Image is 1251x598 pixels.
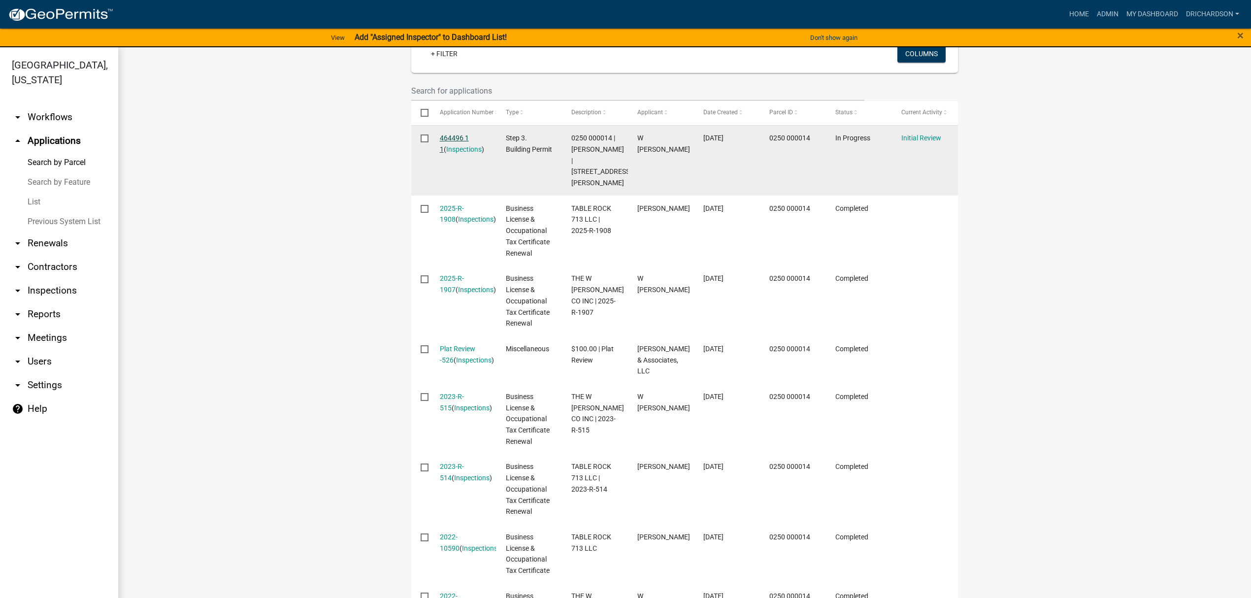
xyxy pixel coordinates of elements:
[703,463,724,470] span: 02/01/2023
[694,101,760,125] datatable-header-cell: Date Created
[897,45,946,63] button: Columns
[769,393,810,400] span: 0250 000014
[806,30,861,46] button: Don't show again
[769,204,810,212] span: 0250 000014
[440,273,487,296] div: ( )
[440,109,494,116] span: Application Number
[1237,29,1244,42] span: ×
[769,463,810,470] span: 0250 000014
[458,215,494,223] a: Inspections
[440,274,464,294] a: 2025-R-1907
[571,393,624,434] span: THE W REECE PAYTON CO INC | 2023-R-515
[637,533,690,541] span: TINA PAYTON
[637,109,663,116] span: Applicant
[440,134,469,153] a: 464496 1 1
[454,474,490,482] a: Inspections
[703,109,738,116] span: Date Created
[628,101,694,125] datatable-header-cell: Applicant
[440,533,460,552] a: 2022-10590
[440,463,464,482] a: 2023-R-514
[355,33,507,42] strong: Add "Assigned Inspector" to Dashboard List!
[423,45,465,63] a: + Filter
[440,393,464,412] a: 2023-R-515
[1182,5,1243,24] a: drichardson
[440,532,487,554] div: ( )
[703,345,724,353] span: 01/14/2025
[12,332,24,344] i: arrow_drop_down
[835,274,868,282] span: Completed
[703,274,724,282] span: 01/31/2025
[440,203,487,226] div: ( )
[892,101,958,125] datatable-header-cell: Current Activity
[571,134,632,187] span: 0250 000014 | PAYTON W REECE | 657 HIGHTOWER RD
[835,134,870,142] span: In Progress
[1093,5,1122,24] a: Admin
[835,463,868,470] span: Completed
[506,274,550,327] span: Business License & Occupational Tax Certificate Renewal
[458,286,494,294] a: Inspections
[769,134,810,142] span: 0250 000014
[901,109,942,116] span: Current Activity
[571,274,624,316] span: THE W REECE PAYTON CO INC | 2025-R-1907
[506,533,550,574] span: Business License & Occupational Tax Certificate
[440,461,487,484] div: ( )
[411,101,430,125] datatable-header-cell: Select
[12,379,24,391] i: arrow_drop_down
[835,345,868,353] span: Completed
[506,345,549,353] span: Miscellaneous
[12,356,24,367] i: arrow_drop_down
[901,134,941,142] a: Initial Review
[1065,5,1093,24] a: Home
[703,134,724,142] span: 08/15/2025
[12,403,24,415] i: help
[462,544,497,552] a: Inspections
[637,274,690,294] span: W REECE PAYTON
[12,237,24,249] i: arrow_drop_down
[703,533,724,541] span: 02/09/2022
[506,134,552,153] span: Step 3. Building Permit
[571,463,611,493] span: TABLE ROCK 713 LLC | 2023-R-514
[637,463,690,470] span: TINA PAYTON
[769,345,810,353] span: 0250 000014
[440,133,487,155] div: ( )
[440,204,464,224] a: 2025-R-1908
[12,261,24,273] i: arrow_drop_down
[637,393,690,412] span: W REECE PAYTON
[571,204,611,235] span: TABLE ROCK 713 LLC | 2025-R-1908
[1237,30,1244,41] button: Close
[12,111,24,123] i: arrow_drop_down
[835,533,868,541] span: Completed
[12,308,24,320] i: arrow_drop_down
[826,101,892,125] datatable-header-cell: Status
[456,356,492,364] a: Inspections
[430,101,496,125] datatable-header-cell: Application Number
[496,101,562,125] datatable-header-cell: Type
[1122,5,1182,24] a: My Dashboard
[446,145,482,153] a: Inspections
[835,109,853,116] span: Status
[760,101,826,125] datatable-header-cell: Parcel ID
[769,109,793,116] span: Parcel ID
[703,204,724,212] span: 01/31/2025
[12,135,24,147] i: arrow_drop_up
[440,343,487,366] div: ( )
[440,391,487,414] div: ( )
[835,204,868,212] span: Completed
[562,101,628,125] datatable-header-cell: Description
[769,274,810,282] span: 0250 000014
[506,393,550,445] span: Business License & Occupational Tax Certificate Renewal
[571,345,614,364] span: $100.00 | Plat Review
[637,134,690,153] span: W REECE PAYTON
[506,463,550,515] span: Business License & Occupational Tax Certificate Renewal
[506,204,550,257] span: Business License & Occupational Tax Certificate Renewal
[571,533,611,552] span: TABLE ROCK 713 LLC
[506,109,519,116] span: Type
[411,81,864,101] input: Search for applications
[440,345,475,364] a: Plat Review -526
[571,109,601,116] span: Description
[327,30,349,46] a: View
[12,285,24,297] i: arrow_drop_down
[454,404,490,412] a: Inspections
[769,533,810,541] span: 0250 000014
[835,393,868,400] span: Completed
